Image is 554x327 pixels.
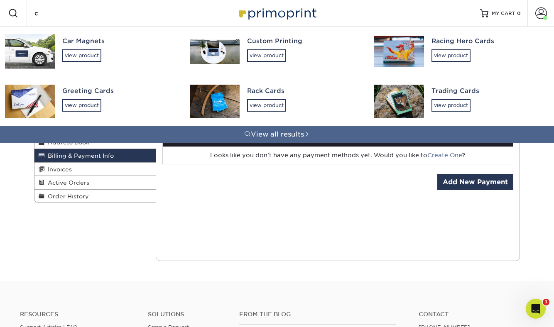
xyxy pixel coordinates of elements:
img: Greeting Cards [5,85,55,118]
a: Active Orders [34,176,156,189]
a: Racing Hero Cardsview product [369,27,554,76]
h4: From the Blog [239,311,396,318]
td: Looks like you don't have any payment methods yet. Would you like to ? [163,146,513,164]
span: Address Book [44,139,89,146]
a: Invoices [34,163,156,176]
div: Racing Hero Cards [431,37,544,46]
div: view product [62,99,101,112]
img: Custom Printing [190,39,240,64]
h4: Solutions [148,311,227,318]
span: Invoices [44,166,72,173]
div: view product [431,49,471,62]
span: Billing & Payment Info [44,152,114,159]
h4: Resources [20,311,135,318]
input: SEARCH PRODUCTS..... [34,8,115,18]
img: Primoprint [235,4,319,22]
div: view product [247,49,286,62]
div: Greeting Cards [62,86,175,96]
a: Create One [427,152,462,159]
a: Billing & Payment Info [34,149,156,162]
a: Trading Cardsview product [369,76,554,126]
a: Add New Payment [437,174,513,190]
a: Contact [419,311,534,318]
a: Custom Printingview product [185,27,370,76]
a: Order History [34,190,156,203]
div: view product [431,99,471,112]
img: Trading Cards [374,85,424,118]
div: view product [62,49,101,62]
img: Car Magnets [5,34,55,68]
img: Racing Hero Cards [374,36,424,67]
div: view product [247,99,286,112]
span: 0 [517,10,521,16]
iframe: Intercom live chat [526,299,546,319]
a: Rack Cardsview product [185,76,370,126]
span: 1 [543,299,549,305]
img: Rack Cards [190,85,240,118]
span: Active Orders [44,179,89,186]
div: Custom Printing [247,37,360,46]
div: Trading Cards [431,86,544,96]
span: MY CART [492,10,515,17]
div: Car Magnets [62,37,175,46]
div: Rack Cards [247,86,360,96]
span: Order History [44,193,89,200]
